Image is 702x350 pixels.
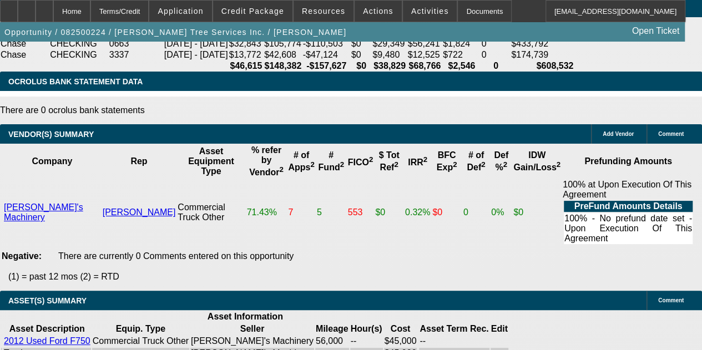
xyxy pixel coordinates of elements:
b: Cost [391,324,411,333]
span: Credit Package [221,7,284,16]
th: $46,615 [229,60,264,72]
td: $12,525 [407,49,442,60]
td: 3337 [109,49,164,60]
td: $29,349 [372,38,407,49]
th: -$157,627 [302,60,351,72]
td: 100% - No prefund date set - Upon Execution Of This Agreement [564,213,693,244]
td: [PERSON_NAME]'s Machinery [190,336,314,347]
button: Application [149,1,211,22]
sup: 2 [394,160,398,169]
th: $38,829 [372,60,407,72]
b: Asset Term Rec. [420,324,488,333]
span: OCROLUS BANK STATEMENT DATA [8,77,143,86]
td: $722 [442,49,481,60]
td: 5 [316,179,346,246]
td: 0 [481,38,511,49]
td: $0 [351,49,372,60]
b: $ Tot Ref [379,150,400,172]
a: Open Ticket [628,22,684,40]
td: -- [350,336,383,347]
b: Prefunding Amounts [584,156,672,166]
a: 2012 Used Ford F750 [4,336,90,346]
td: 553 [347,179,374,246]
span: Resources [302,7,345,16]
th: Edit [491,323,508,334]
span: Actions [363,7,393,16]
sup: 2 [503,160,507,169]
td: $0 [513,179,561,246]
b: # of Apps [288,150,314,172]
b: # Fund [318,150,344,172]
b: Asset Equipment Type [188,146,234,176]
sup: 2 [369,155,373,164]
sup: 2 [557,160,560,169]
span: VENDOR(S) SUMMARY [8,130,94,139]
button: Resources [294,1,353,22]
td: $0 [375,179,403,246]
b: IDW Gain/Loss [513,150,560,172]
td: CHECKING [49,49,109,60]
td: [DATE] - [DATE] [164,49,229,60]
th: Equip. Type [92,323,189,334]
sup: 2 [453,160,457,169]
sup: 2 [423,155,427,164]
td: 0 [463,179,489,246]
b: Seller [240,324,265,333]
b: BFC Exp [437,150,457,172]
b: Company [32,156,72,166]
b: FICO [348,158,373,167]
button: Credit Package [213,1,292,22]
span: Add Vendor [603,131,634,137]
td: $42,608 [264,49,302,60]
td: 0 [481,49,511,60]
td: $0 [351,38,372,49]
sup: 2 [481,160,485,169]
a: [PERSON_NAME]'s Machinery [4,202,83,222]
sup: 2 [310,160,314,169]
b: Asset Information [208,312,283,321]
b: Negative: [2,251,42,261]
td: $0 [432,179,462,246]
th: $608,532 [511,60,599,72]
td: $9,480 [372,49,407,60]
sup: 2 [279,165,283,174]
button: Actions [355,1,402,22]
b: Rep [130,156,147,166]
a: [PERSON_NAME] [103,207,176,217]
b: Def % [494,150,508,172]
div: $433,792 [511,39,598,49]
b: # of Def [467,150,485,172]
th: $0 [351,60,372,72]
button: Activities [403,1,457,22]
td: $13,772 [229,49,264,60]
span: Application [158,7,203,16]
th: 0 [481,60,511,72]
td: $1,824 [442,38,481,49]
td: 0.32% [405,179,431,246]
b: Hour(s) [351,324,382,333]
b: IRR [408,158,427,167]
td: 7 [287,179,315,246]
b: PreFund Amounts Details [574,201,682,211]
span: Comment [658,131,684,137]
span: Comment [658,297,684,303]
th: $68,766 [407,60,442,72]
td: $56,241 [407,38,442,49]
b: Mileage [316,324,349,333]
span: There are currently 0 Comments entered on this opportunity [58,251,294,261]
sup: 2 [340,160,344,169]
span: Activities [411,7,449,16]
p: (1) = past 12 mos (2) = RTD [8,272,702,282]
th: $2,546 [442,60,481,72]
th: $148,382 [264,60,302,72]
div: 100% at Upon Execution Of This Agreement [563,180,694,245]
td: -$47,124 [302,49,351,60]
td: $45,000 [384,336,417,347]
td: 71.43% [246,179,287,246]
td: Commercial Truck Other [92,336,189,347]
td: Commercial Truck Other [177,179,245,246]
td: -- [419,336,489,347]
span: Opportunity / 082500224 / [PERSON_NAME] Tree Services Inc. / [PERSON_NAME] [4,28,346,37]
td: 0% [491,179,512,246]
b: Asset Description [9,324,85,333]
